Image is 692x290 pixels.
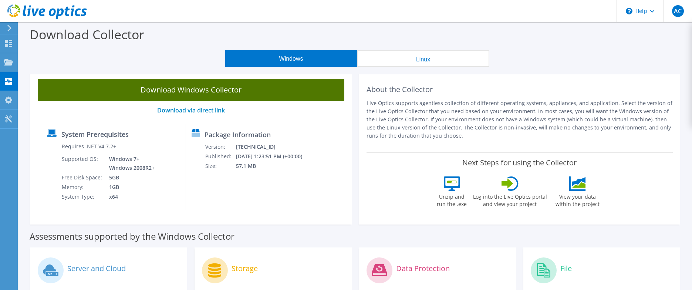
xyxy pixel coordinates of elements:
label: Storage [232,265,258,272]
a: Download via direct link [157,106,225,114]
a: Download Windows Collector [38,79,344,101]
label: Unzip and run the .exe [435,191,469,208]
label: Assessments supported by the Windows Collector [30,233,234,240]
span: AC [672,5,684,17]
td: Memory: [61,182,104,192]
td: Windows 7+ Windows 2008R2+ [104,154,156,173]
label: Log into the Live Optics portal and view your project [473,191,547,208]
label: Server and Cloud [67,265,126,272]
td: Supported OS: [61,154,104,173]
label: Next Steps for using the Collector [462,158,577,167]
td: System Type: [61,192,104,202]
label: Requires .NET V4.7.2+ [62,143,116,150]
td: Free Disk Space: [61,173,104,182]
td: Version: [205,142,236,152]
td: [DATE] 1:23:51 PM (+00:00) [236,152,312,161]
label: Download Collector [30,26,144,43]
svg: \n [626,8,632,14]
label: View your data within the project [551,191,604,208]
td: Published: [205,152,236,161]
label: Data Protection [396,265,450,272]
td: x64 [104,192,156,202]
td: 5GB [104,173,156,182]
td: 1GB [104,182,156,192]
p: Live Optics supports agentless collection of different operating systems, appliances, and applica... [367,99,673,140]
label: Package Information [205,131,271,138]
td: [TECHNICAL_ID] [236,142,312,152]
label: File [560,265,572,272]
h2: About the Collector [367,85,673,94]
td: 57.1 MB [236,161,312,171]
label: System Prerequisites [61,131,129,138]
button: Windows [225,50,357,67]
td: Size: [205,161,236,171]
button: Linux [357,50,489,67]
